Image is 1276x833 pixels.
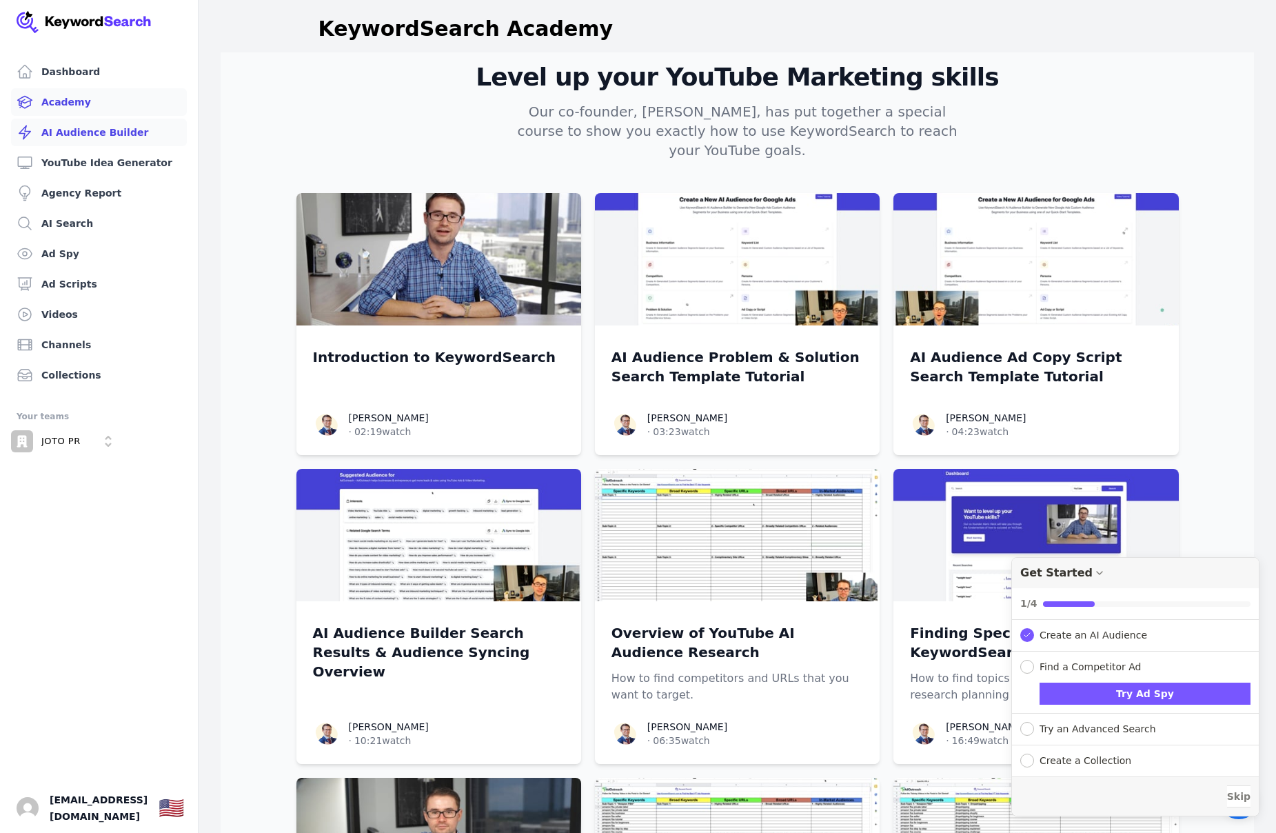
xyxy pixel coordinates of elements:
[946,425,949,439] span: ·
[349,425,352,439] span: ·
[910,623,1162,703] a: Finding Specific Keywords with KeywordSearchHow to find topics and add them to your research plan...
[17,408,181,425] div: Your teams
[313,623,565,681] a: AI Audience Builder Search Results & Audience Syncing Overview
[11,210,187,237] a: AI Search
[296,63,1179,91] h2: Level up your YouTube Marketing skills
[11,270,187,298] a: Ad Scripts
[611,623,863,662] p: Overview of YouTube AI Audience Research
[1020,566,1093,579] div: Get Started
[318,17,614,41] h1: KeywordSearch Academy
[1012,745,1259,776] button: Expand Checklist
[11,430,119,452] button: Open organization switcher
[611,348,863,386] a: AI Audience Problem & Solution Search Template Tutorial
[1012,558,1259,619] button: Collapse Checklist
[1040,722,1156,736] div: Try an Advanced Search
[647,721,727,732] a: [PERSON_NAME]
[611,623,863,703] a: Overview of YouTube AI Audience ResearchHow to find competitors and URLs that you want to target.
[313,348,565,367] a: Introduction to KeywordSearch
[1116,687,1174,701] span: Try Ad Spy
[354,734,411,747] span: 10:21 watch
[11,119,187,146] a: AI Audience Builder
[653,734,709,747] span: 06:35 watch
[159,796,184,821] div: 🇺🇸
[952,425,1009,439] span: 04:23 watch
[910,348,1162,386] a: AI Audience Ad Copy Script Search Template Tutorial
[1040,628,1147,643] div: Create an AI Audience
[1020,596,1037,611] div: 1/4
[1040,754,1131,768] div: Create a Collection
[647,734,650,747] span: ·
[910,670,1162,703] p: How to find topics and add them to your research planning sheet.
[50,792,148,825] span: [EMAIL_ADDRESS][DOMAIN_NAME]
[611,670,863,703] p: How to find competitors and URLs that you want to target.
[11,88,187,116] a: Academy
[506,102,969,160] p: Our co-founder, [PERSON_NAME], has put together a special course to show you exactly how to use K...
[952,734,1009,747] span: 16:49 watch
[11,58,187,86] a: Dashboard
[11,149,187,177] a: YouTube Idea Generator
[647,425,650,439] span: ·
[946,721,1026,732] a: [PERSON_NAME]
[1012,714,1259,745] button: Expand Checklist
[1012,558,1259,588] div: Drag to move checklist
[41,435,81,448] p: JOTO PR
[1040,660,1142,674] div: Find a Competitor Ad
[1012,652,1259,674] button: Collapse Checklist
[11,179,187,207] a: Agency Report
[910,623,1162,662] p: Finding Specific Keywords with KeywordSearch
[17,797,39,819] button: Open user button
[11,301,187,328] a: Videos
[946,734,949,747] span: ·
[1040,683,1250,705] button: Try Ad Spy
[349,734,352,747] span: ·
[11,240,187,268] a: Ad Spy
[1227,790,1250,804] span: Skip
[946,412,1026,423] a: [PERSON_NAME]
[349,721,429,732] a: [PERSON_NAME]
[11,331,187,359] a: Channels
[349,412,429,423] a: [PERSON_NAME]
[354,425,411,439] span: 02:19 watch
[653,425,709,439] span: 03:23 watch
[11,361,187,389] a: Collections
[1011,557,1259,816] div: Get Started
[647,412,727,423] a: [PERSON_NAME]
[1012,620,1259,651] button: Expand Checklist
[1227,785,1250,807] button: Skip
[11,430,33,452] img: JOTO PR
[159,794,184,822] button: 🇺🇸
[17,11,152,33] img: Your Company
